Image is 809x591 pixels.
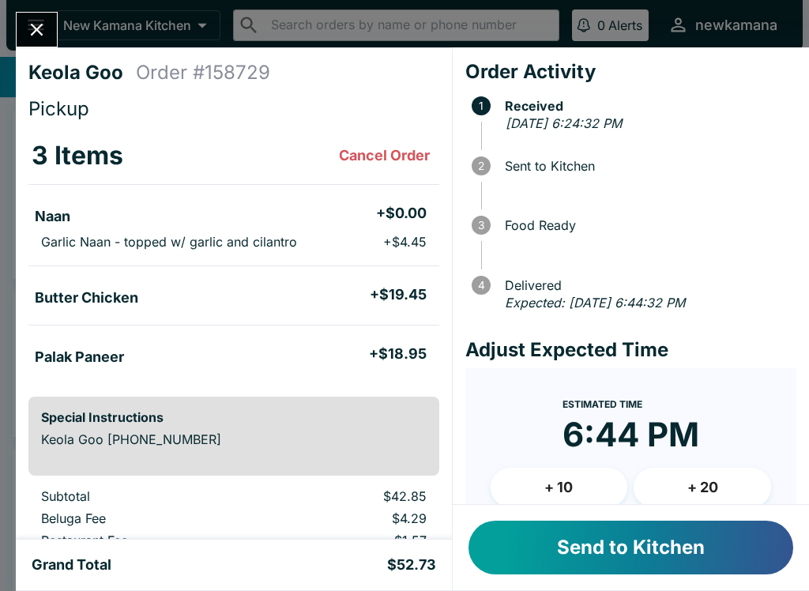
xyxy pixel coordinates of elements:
[271,533,426,548] p: $1.57
[465,338,796,362] h4: Adjust Expected Time
[28,127,439,384] table: orders table
[41,510,246,526] p: Beluga Fee
[387,555,436,574] h5: $52.73
[478,219,484,232] text: 3
[41,431,427,447] p: Keola Goo [PHONE_NUMBER]
[506,115,622,131] em: [DATE] 6:24:32 PM
[491,468,628,507] button: + 10
[32,555,111,574] h5: Grand Total
[271,488,426,504] p: $42.85
[136,61,270,85] h4: Order # 158729
[563,398,642,410] span: Estimated Time
[497,278,796,292] span: Delivered
[32,140,123,171] h3: 3 Items
[28,61,136,85] h4: Keola Goo
[505,295,685,311] em: Expected: [DATE] 6:44:32 PM
[41,409,427,425] h6: Special Instructions
[370,285,427,304] h5: + $19.45
[383,234,427,250] p: + $4.45
[369,344,427,363] h5: + $18.95
[35,348,124,367] h5: Palak Paneer
[479,100,484,112] text: 1
[17,13,57,47] button: Close
[497,159,796,173] span: Sent to Kitchen
[497,218,796,232] span: Food Ready
[41,533,246,548] p: Restaurant Fee
[271,510,426,526] p: $4.29
[465,60,796,84] h4: Order Activity
[478,160,484,172] text: 2
[41,488,246,504] p: Subtotal
[35,288,138,307] h5: Butter Chicken
[41,234,297,250] p: Garlic Naan - topped w/ garlic and cilantro
[35,207,70,226] h5: Naan
[563,414,699,455] time: 6:44 PM
[28,97,89,120] span: Pickup
[634,468,771,507] button: + 20
[333,140,436,171] button: Cancel Order
[497,99,796,113] span: Received
[468,521,793,574] button: Send to Kitchen
[477,279,484,292] text: 4
[376,204,427,223] h5: + $0.00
